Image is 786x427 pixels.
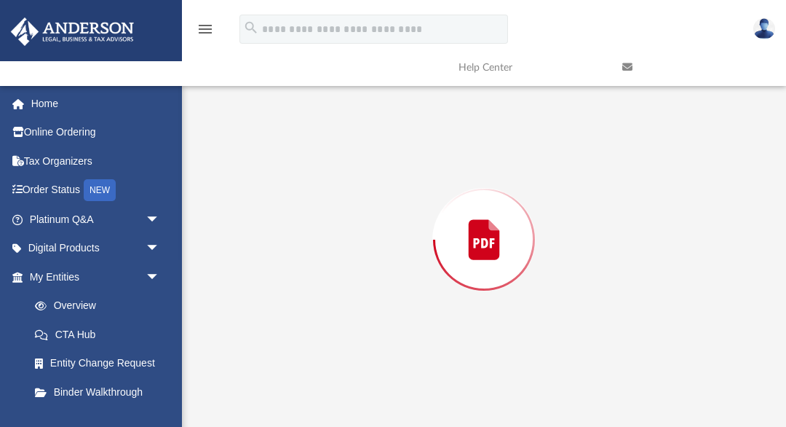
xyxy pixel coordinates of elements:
span: arrow_drop_down [146,205,175,235]
span: arrow_drop_down [146,262,175,292]
img: Anderson Advisors Platinum Portal [7,17,138,46]
img: User Pic [753,18,775,39]
a: Help Center [448,39,611,96]
a: Tax Organizers [10,146,182,176]
div: NEW [84,179,116,201]
a: Overview [20,291,182,321]
a: Online Ordering [10,118,182,147]
a: CTA Hub [20,320,182,349]
i: menu [196,20,214,38]
a: Binder Walkthrough [20,377,182,407]
a: menu [196,28,214,38]
a: My Entitiesarrow_drop_down [10,262,182,291]
i: search [243,20,259,36]
a: Order StatusNEW [10,176,182,205]
a: Entity Change Request [20,349,182,378]
a: Platinum Q&Aarrow_drop_down [10,205,182,234]
a: Digital Productsarrow_drop_down [10,234,182,263]
a: Home [10,89,182,118]
span: arrow_drop_down [146,234,175,264]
